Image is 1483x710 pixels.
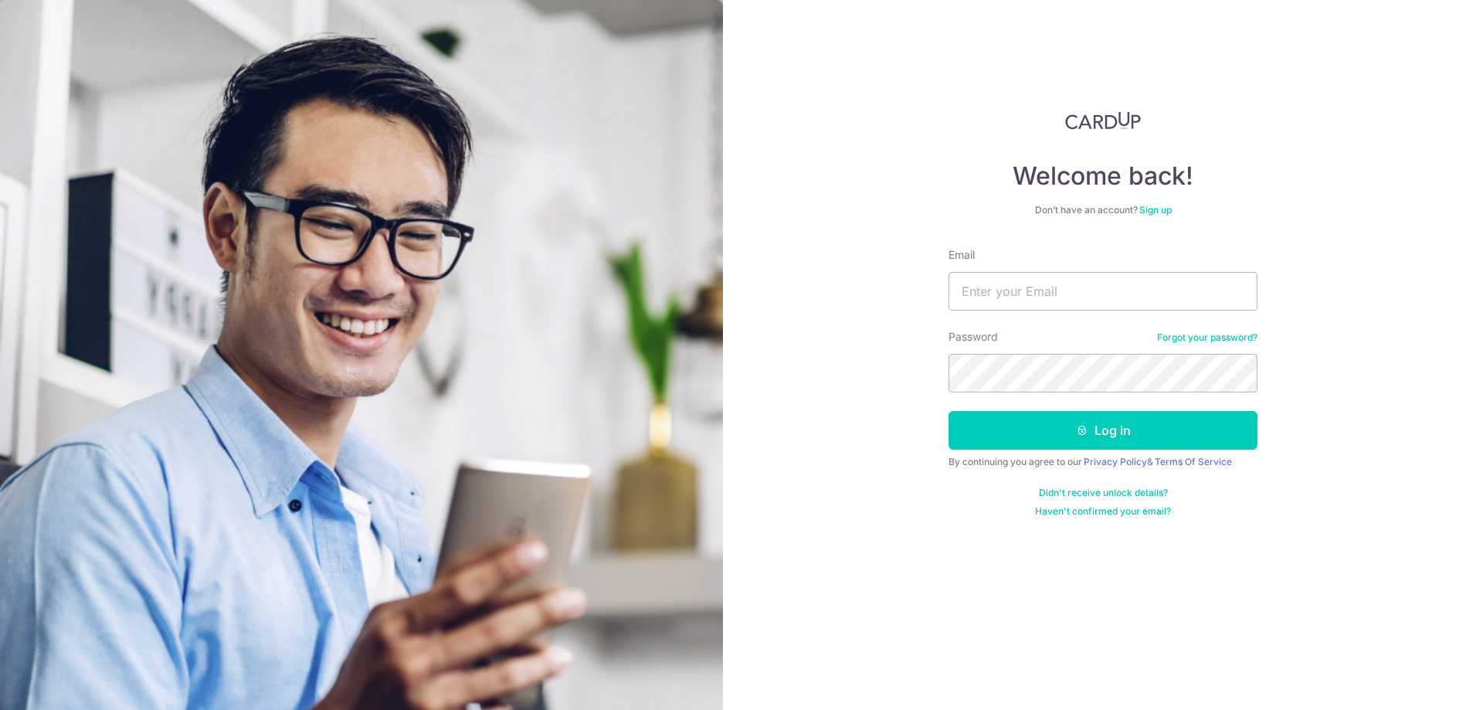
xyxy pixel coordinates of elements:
label: Password [949,329,998,345]
button: Log in [949,411,1257,450]
a: Didn't receive unlock details? [1039,487,1168,499]
label: Email [949,247,975,263]
h4: Welcome back! [949,161,1257,192]
div: Don’t have an account? [949,204,1257,216]
a: Forgot your password? [1157,331,1257,344]
div: By continuing you agree to our & [949,456,1257,468]
a: Terms Of Service [1155,456,1232,467]
a: Sign up [1139,204,1172,216]
a: Haven't confirmed your email? [1035,505,1171,518]
img: CardUp Logo [1065,111,1141,130]
a: Privacy Policy [1084,456,1147,467]
input: Enter your Email [949,272,1257,311]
